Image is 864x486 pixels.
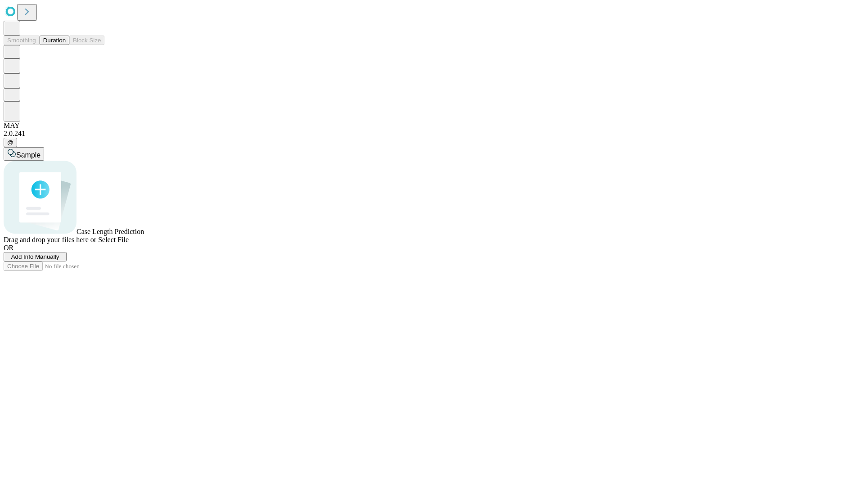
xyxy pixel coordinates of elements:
[98,236,129,243] span: Select File
[4,138,17,147] button: @
[4,147,44,161] button: Sample
[69,36,104,45] button: Block Size
[7,139,13,146] span: @
[16,151,40,159] span: Sample
[11,253,59,260] span: Add Info Manually
[4,236,96,243] span: Drag and drop your files here or
[4,244,13,252] span: OR
[4,36,40,45] button: Smoothing
[4,121,860,130] div: MAY
[4,130,860,138] div: 2.0.241
[4,252,67,261] button: Add Info Manually
[40,36,69,45] button: Duration
[76,228,144,235] span: Case Length Prediction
